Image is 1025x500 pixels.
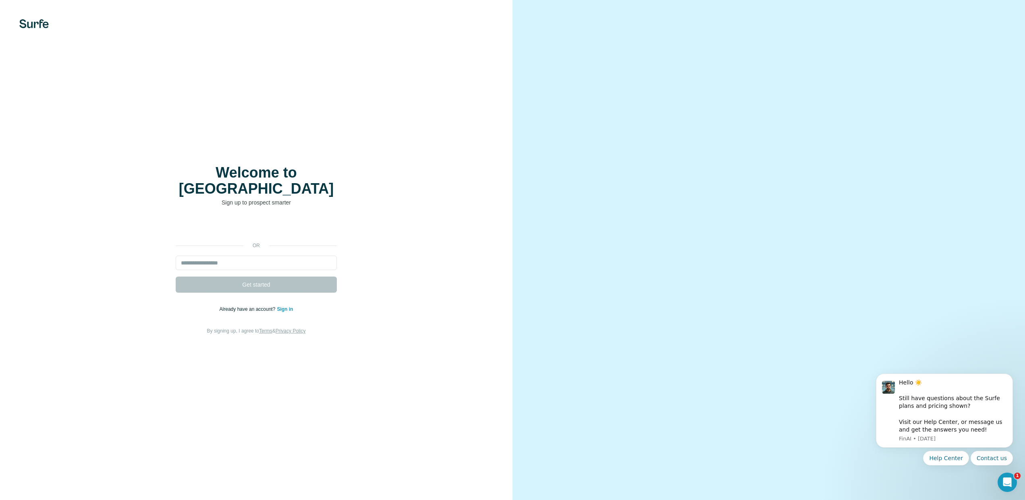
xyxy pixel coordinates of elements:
[176,165,337,197] h1: Welcome to [GEOGRAPHIC_DATA]
[998,473,1017,492] iframe: Intercom live chat
[19,19,49,28] img: Surfe's logo
[220,306,277,312] span: Already have an account?
[259,328,272,334] a: Terms
[277,306,293,312] a: Sign in
[243,242,269,249] p: or
[176,198,337,207] p: Sign up to prospect smarter
[864,347,1025,478] iframe: Intercom notifications message
[207,328,306,334] span: By signing up, I agree to &
[172,219,341,236] iframe: Pulsante Accedi con Google
[276,328,306,334] a: Privacy Policy
[1014,473,1021,479] span: 1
